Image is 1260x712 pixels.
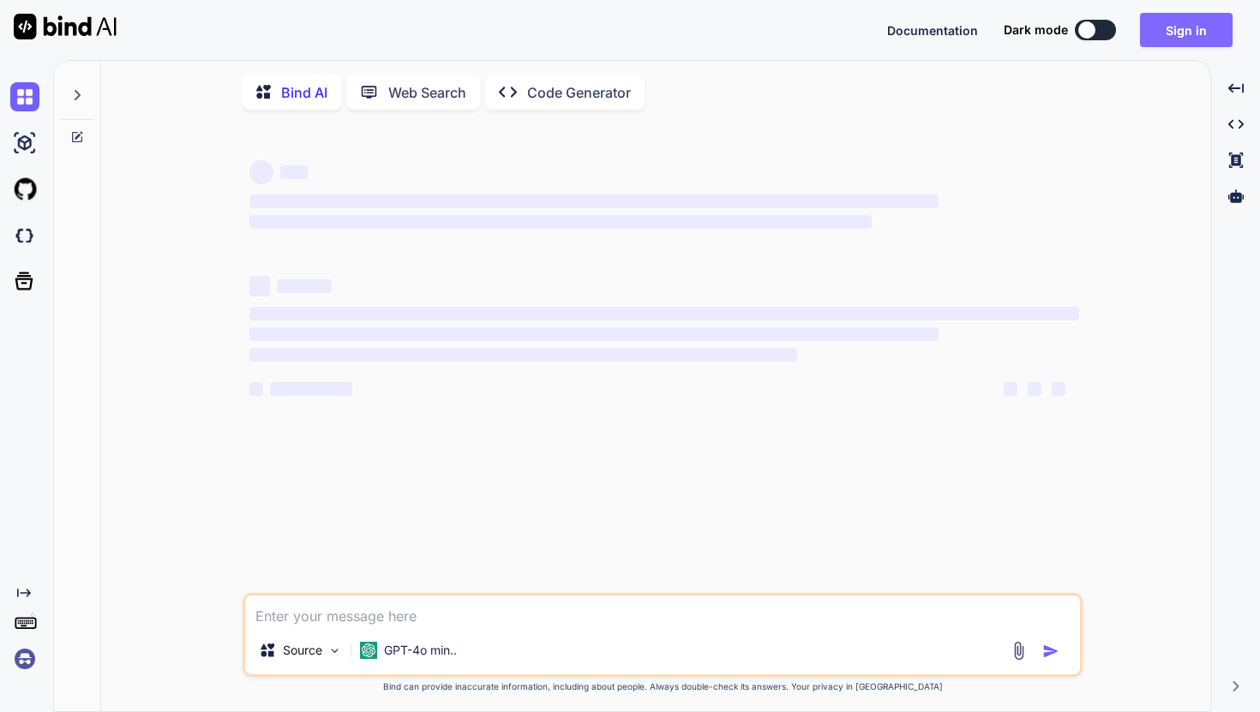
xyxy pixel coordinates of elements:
[249,327,938,341] span: ‌
[1004,21,1068,39] span: Dark mode
[527,82,631,103] p: Code Generator
[1140,13,1233,47] button: Sign in
[249,348,797,362] span: ‌
[243,680,1083,693] p: Bind can provide inaccurate information, including about people. Always double-check its answers....
[10,644,39,673] img: signin
[270,382,352,396] span: ‌
[10,221,39,250] img: darkCloudIdeIcon
[10,175,39,204] img: githubLight
[384,642,457,659] p: GPT-4o min..
[887,21,978,39] button: Documentation
[388,82,466,103] p: Web Search
[10,129,39,158] img: ai-studio
[249,307,1079,320] span: ‌
[249,382,263,396] span: ‌
[1052,382,1065,396] span: ‌
[887,23,978,38] span: Documentation
[360,642,377,659] img: GPT-4o mini
[1004,382,1017,396] span: ‌
[1028,382,1041,396] span: ‌
[327,643,342,658] img: Pick Models
[249,194,938,208] span: ‌
[249,276,270,296] span: ‌
[277,279,332,293] span: ‌
[249,160,273,184] span: ‌
[1042,643,1059,660] img: icon
[280,165,308,179] span: ‌
[249,215,872,229] span: ‌
[283,642,322,659] p: Source
[10,82,39,111] img: chat
[281,82,327,103] p: Bind AI
[14,14,117,39] img: Bind AI
[1009,641,1029,661] img: attachment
